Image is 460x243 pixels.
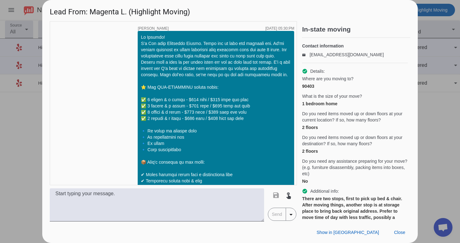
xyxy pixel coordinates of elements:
span: Close [394,230,405,235]
span: Where are you moving to? [302,76,353,82]
span: What is the size of your move? [302,93,362,99]
div: 2 floors [302,148,408,154]
h4: Contact information [302,43,408,49]
mat-icon: touch_app [285,191,292,199]
span: Additional info: [310,188,339,194]
span: [PERSON_NAME] [138,27,169,30]
button: Show in [GEOGRAPHIC_DATA] [312,227,384,238]
span: Show in [GEOGRAPHIC_DATA] [317,230,379,235]
h2: In-state moving [302,26,410,32]
span: Do you need items moved up or down floors at your destination? If so, how many floors? [302,134,408,147]
div: There are two stops, first to pick up bed & chair. After moving things, another stop is at storag... [302,196,408,227]
div: 1 bedroom home [302,101,408,107]
a: [EMAIL_ADDRESS][DOMAIN_NAME] [309,52,384,57]
div: 2 floors [302,124,408,131]
mat-icon: check_circle [302,68,308,74]
button: Close [389,227,410,238]
span: Details: [310,68,325,74]
div: 90403 [302,83,408,89]
mat-icon: arrow_drop_down [287,211,295,218]
mat-icon: check_circle [302,188,308,194]
span: Do you need any assistance preparing for your move? (e.g. furniture disassembly, packing items in... [302,158,408,177]
span: Do you need items moved up or down floors at your current location? If so, how many floors? [302,111,408,123]
mat-icon: email [302,53,309,56]
div: [DATE] 05:30:PM [265,27,294,30]
div: No [302,178,408,184]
